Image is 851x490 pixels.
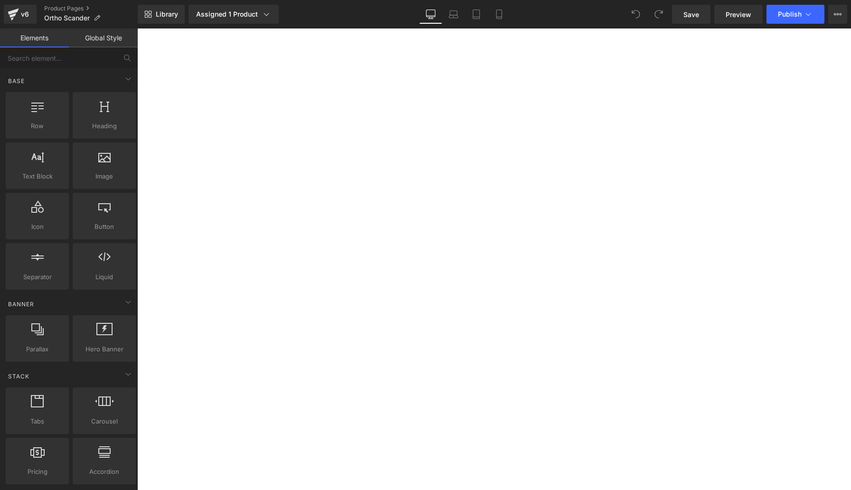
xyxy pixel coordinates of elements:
span: Ortho Scander [44,14,90,22]
a: v6 [4,5,37,24]
button: Undo [626,5,645,24]
span: Hero Banner [76,344,133,354]
span: Heading [76,121,133,131]
span: Button [76,222,133,232]
span: Stack [7,372,30,381]
a: Desktop [419,5,442,24]
span: Icon [9,222,66,232]
button: Publish [766,5,824,24]
span: Library [156,10,178,19]
span: Image [76,171,133,181]
div: Assigned 1 Product [196,9,271,19]
span: Base [7,76,26,85]
span: Parallax [9,344,66,354]
span: Separator [9,272,66,282]
a: Laptop [442,5,465,24]
div: v6 [19,8,31,20]
span: Accordion [76,467,133,477]
a: Mobile [488,5,511,24]
span: Liquid [76,272,133,282]
a: Preview [714,5,763,24]
span: Carousel [76,416,133,426]
span: Save [683,9,699,19]
span: Text Block [9,171,66,181]
span: Row [9,121,66,131]
span: Tabs [9,416,66,426]
a: Global Style [69,28,138,47]
a: New Library [138,5,185,24]
a: Product Pages [44,5,138,12]
span: Pricing [9,467,66,477]
span: Preview [726,9,751,19]
span: Publish [778,10,802,18]
a: Tablet [465,5,488,24]
span: Banner [7,300,35,309]
button: Redo [649,5,668,24]
button: More [828,5,847,24]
